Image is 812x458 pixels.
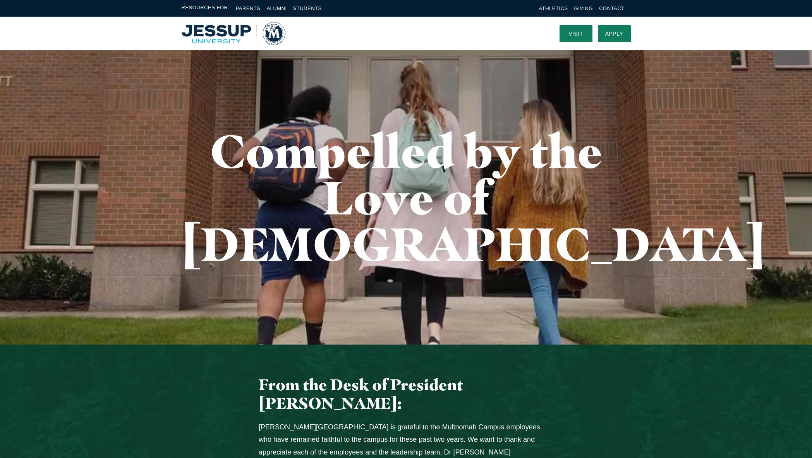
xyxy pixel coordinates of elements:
[259,375,463,413] span: From the Desk of President [PERSON_NAME]:
[598,25,631,42] a: Apply
[182,128,631,267] h1: Compelled by the Love of [DEMOGRAPHIC_DATA]
[539,5,568,11] a: Athletics
[560,25,592,42] a: Visit
[574,5,593,11] a: Giving
[266,5,287,11] a: Alumni
[293,5,322,11] a: Students
[599,5,624,11] a: Contact
[182,22,285,45] a: Home
[182,4,230,13] span: Resources For:
[182,22,285,45] img: Multnomah University Logo
[236,5,261,11] a: Parents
